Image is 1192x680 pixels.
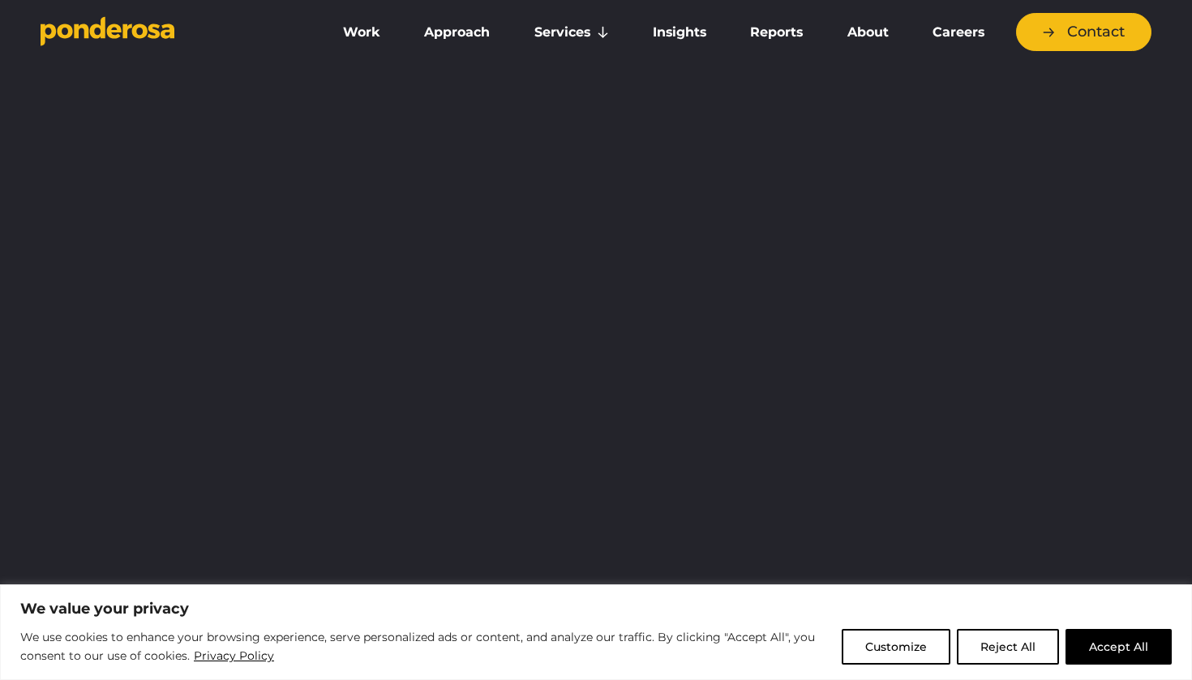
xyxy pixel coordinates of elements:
p: We value your privacy [20,599,1172,618]
a: Careers [914,15,1003,49]
a: Work [324,15,399,49]
a: Approach [405,15,508,49]
a: Privacy Policy [193,646,275,665]
a: Services [516,15,628,49]
a: Insights [634,15,725,49]
button: Reject All [957,629,1059,665]
button: Accept All [1066,629,1172,665]
a: Go to homepage [41,16,300,49]
a: About [828,15,907,49]
button: Customize [842,629,950,665]
a: Reports [731,15,821,49]
p: We use cookies to enhance your browsing experience, serve personalized ads or content, and analyz... [20,628,830,666]
a: Contact [1016,13,1151,51]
